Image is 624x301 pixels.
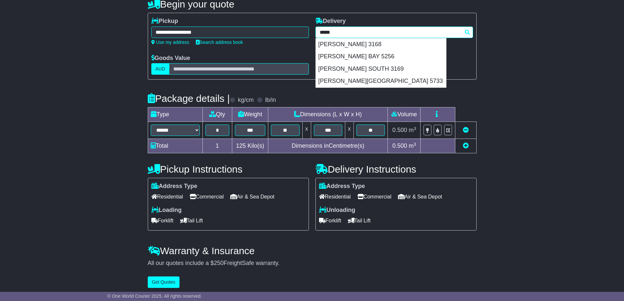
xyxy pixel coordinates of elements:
span: m [409,127,416,133]
h4: Warranty & Insurance [148,245,477,256]
div: [PERSON_NAME] BAY 5256 [316,50,446,63]
span: Forklift [319,216,341,226]
h4: Delivery Instructions [315,164,477,175]
td: Qty [202,107,232,122]
td: Volume [388,107,421,122]
sup: 3 [414,126,416,131]
span: Residential [151,192,183,202]
label: Pickup [151,18,178,25]
td: Weight [232,107,268,122]
a: Use my address [151,40,189,45]
a: Search address book [196,40,243,45]
td: Kilo(s) [232,139,268,153]
td: Dimensions in Centimetre(s) [268,139,388,153]
span: Residential [319,192,351,202]
span: Commercial [357,192,391,202]
h4: Package details | [148,93,230,104]
typeahead: Please provide city [315,27,473,38]
span: m [409,142,416,149]
td: Type [148,107,202,122]
label: AUD [151,63,170,75]
label: Address Type [151,183,198,190]
div: All our quotes include a $ FreightSafe warranty. [148,260,477,267]
span: Forklift [151,216,174,226]
label: Address Type [319,183,365,190]
span: Air & Sea Depot [398,192,442,202]
td: Dimensions (L x W x H) [268,107,388,122]
td: x [302,122,311,139]
div: [PERSON_NAME][GEOGRAPHIC_DATA] 5733 [316,75,446,87]
span: 0.500 [392,127,407,133]
a: Add new item [463,142,469,149]
span: 125 [236,142,246,149]
div: [PERSON_NAME] SOUTH 3169 [316,63,446,75]
span: Air & Sea Depot [230,192,274,202]
span: 250 [214,260,224,266]
td: Total [148,139,202,153]
label: kg/cm [238,97,254,104]
label: Unloading [319,207,355,214]
td: 1 [202,139,232,153]
label: Loading [151,207,182,214]
button: Get Quotes [148,276,180,288]
td: x [345,122,353,139]
label: lb/in [265,97,276,104]
h4: Pickup Instructions [148,164,309,175]
span: 0.500 [392,142,407,149]
label: Delivery [315,18,346,25]
span: © One World Courier 2025. All rights reserved. [107,293,202,299]
span: Tail Lift [180,216,203,226]
span: Tail Lift [348,216,371,226]
sup: 3 [414,142,416,147]
div: [PERSON_NAME] 3168 [316,38,446,51]
span: Commercial [190,192,224,202]
label: Goods Value [151,55,190,62]
a: Remove this item [463,127,469,133]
